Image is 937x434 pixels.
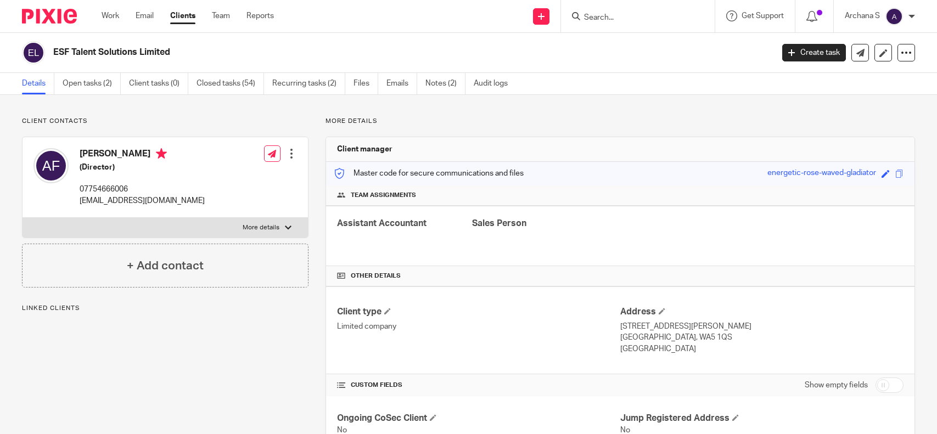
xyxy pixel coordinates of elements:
h2: ESF Talent Solutions Limited [53,47,623,58]
a: Create task [782,44,846,61]
h4: Client type [337,306,620,318]
span: Assistant Accountant [337,219,427,228]
h4: + Add contact [127,257,204,274]
p: Client contacts [22,117,308,126]
span: Team assignments [351,191,416,200]
img: svg%3E [885,8,903,25]
p: [GEOGRAPHIC_DATA], WA5 1QS [620,332,904,343]
p: 07754666006 [80,184,205,195]
span: No [337,426,347,434]
span: Sales Person [472,219,526,228]
p: [EMAIL_ADDRESS][DOMAIN_NAME] [80,195,205,206]
a: Audit logs [474,73,516,94]
a: Team [212,10,230,21]
a: Open tasks (2) [63,73,121,94]
h5: (Director) [80,162,205,173]
a: Email [136,10,154,21]
p: [STREET_ADDRESS][PERSON_NAME] [620,321,904,332]
a: Emails [386,73,417,94]
span: Edit code [882,170,890,178]
a: Client tasks (0) [129,73,188,94]
p: Limited company [337,321,620,332]
p: More details [326,117,915,126]
img: svg%3E [33,148,69,183]
a: Clients [170,10,195,21]
h4: CUSTOM FIELDS [337,381,620,390]
label: Show empty fields [805,380,868,391]
span: Edit Jump Registered Address [732,414,739,421]
span: No [620,426,630,434]
h4: Jump Registered Address [620,413,904,424]
a: Files [354,73,378,94]
p: Master code for secure communications and files [334,168,524,179]
a: Edit client [874,44,892,61]
h3: Client manager [337,144,392,155]
div: energetic-rose-waved-gladiator [767,167,876,180]
p: More details [243,223,279,232]
p: Linked clients [22,304,308,313]
img: Pixie [22,9,77,24]
h4: Ongoing CoSec Client [337,413,620,424]
p: [GEOGRAPHIC_DATA] [620,343,904,354]
a: Reports [246,10,274,21]
h4: Address [620,306,904,318]
i: Primary [156,148,167,159]
a: Recurring tasks (2) [272,73,345,94]
span: Copy to clipboard [895,170,904,178]
a: Closed tasks (54) [197,73,264,94]
h4: [PERSON_NAME] [80,148,205,162]
a: Details [22,73,54,94]
span: Edit Address [659,308,665,314]
img: svg%3E [22,41,45,64]
a: Send new email [851,44,869,61]
p: Archana S [845,10,880,21]
span: Get Support [742,12,784,20]
a: Notes (2) [425,73,465,94]
span: Other details [351,272,401,280]
span: Edit Ongoing CoSec Client [430,414,436,421]
a: Work [102,10,119,21]
span: Change Client type [384,308,391,314]
input: Search [583,13,682,23]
